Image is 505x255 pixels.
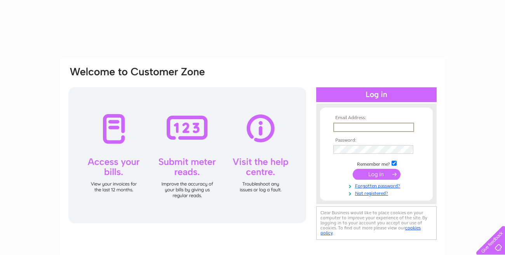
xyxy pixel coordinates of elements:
[320,225,421,236] a: cookies policy
[331,160,421,167] td: Remember me?
[316,206,437,240] div: Clear Business would like to place cookies on your computer to improve your experience of the sit...
[333,182,421,189] a: Forgotten password?
[333,189,421,196] a: Not registered?
[353,169,401,180] input: Submit
[331,138,421,143] th: Password:
[331,115,421,121] th: Email Address:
